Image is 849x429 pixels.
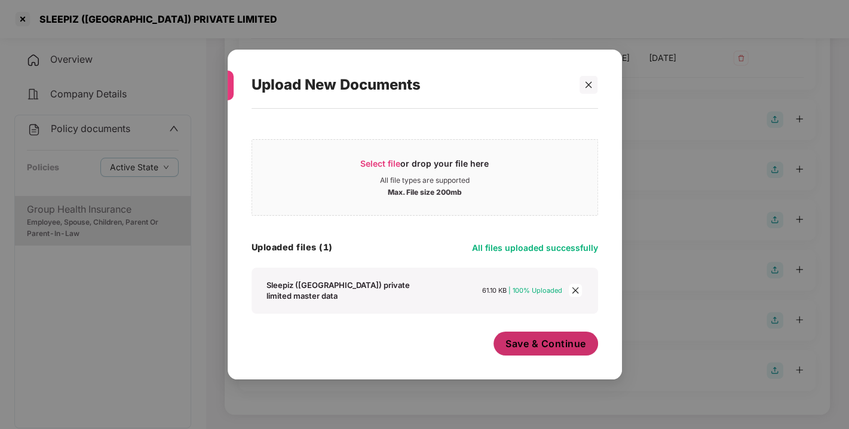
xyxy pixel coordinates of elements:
div: or drop your file here [360,158,489,176]
span: | 100% Uploaded [508,286,562,295]
span: All files uploaded successfully [472,243,598,253]
div: All file types are supported [380,176,470,185]
h4: Uploaded files (1) [252,241,333,253]
div: Max. File size 200mb [388,185,462,197]
span: close [584,81,593,89]
span: Select file [360,158,400,168]
div: Sleepiz ([GEOGRAPHIC_DATA]) private limited master data [266,280,429,301]
span: Save & Continue [505,337,586,350]
div: Upload New Documents [252,62,569,108]
span: Select fileor drop your file hereAll file types are supportedMax. File size 200mb [252,149,597,206]
button: Save & Continue [494,332,598,356]
span: 61.10 KB [482,286,507,295]
span: close [569,284,582,297]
